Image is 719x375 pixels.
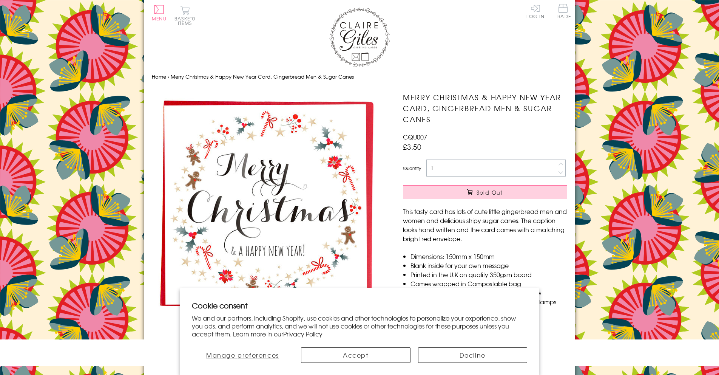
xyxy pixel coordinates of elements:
button: Accept [301,347,410,363]
h2: Cookie consent [192,300,527,311]
li: Printed in the U.K on quality 350gsm board [410,270,567,279]
p: This tasty card has lots of cute little gingerbread men and women and delicious stripy sugar cane... [403,207,567,243]
span: Manage preferences [206,350,279,360]
span: Sold Out [477,189,503,196]
a: Log In [526,4,545,19]
button: Menu [152,5,167,21]
a: Trade [555,4,571,20]
img: Claire Giles Greetings Cards [329,8,390,67]
a: Home [152,73,166,80]
span: Merry Christmas & Happy New Year Card, Gingerbread Men & Sugar Canes [171,73,354,80]
li: Comes wrapped in Compostable bag [410,279,567,288]
p: We and our partners, including Shopify, use cookies and other technologies to personalize your ex... [192,314,527,338]
label: Quantity [403,165,421,172]
span: CQU007 [403,132,427,141]
nav: breadcrumbs [152,69,567,85]
span: › [168,73,169,80]
span: £3.50 [403,141,421,152]
button: Decline [418,347,528,363]
span: Trade [555,4,571,19]
button: Basket0 items [174,6,195,25]
li: Blank inside for your own message [410,261,567,270]
img: Merry Christmas & Happy New Year Card, Gingerbread Men & Sugar Canes [152,92,378,319]
span: 0 items [178,15,195,26]
button: Manage preferences [192,347,293,363]
span: Menu [152,15,167,22]
a: Privacy Policy [283,329,322,338]
h1: Merry Christmas & Happy New Year Card, Gingerbread Men & Sugar Canes [403,92,567,124]
button: Sold Out [403,185,567,199]
li: Dimensions: 150mm x 150mm [410,252,567,261]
